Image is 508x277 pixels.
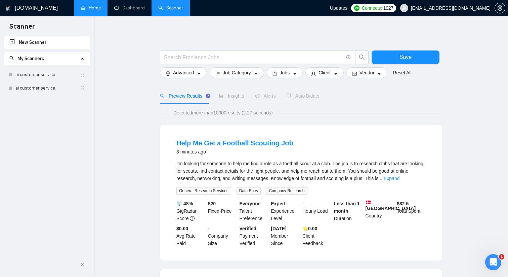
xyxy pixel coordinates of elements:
b: $ 20 [208,201,216,206]
div: Company Size [207,225,238,247]
span: Insights [219,93,244,99]
b: Expert [271,201,286,206]
div: Country [364,200,396,222]
div: Client Feedback [301,225,333,247]
div: Experience Level [269,200,301,222]
span: Data Entry [237,187,261,195]
div: 3 minutes ago [176,148,293,156]
button: search [355,50,369,64]
span: user [402,6,407,10]
b: $ 82.5 [397,201,409,206]
span: Auto Bidder [286,93,320,99]
button: Save [372,50,439,64]
span: My Scanners [17,56,44,61]
a: ai customer service [15,81,80,95]
div: Duration [333,200,364,222]
div: Member Since [269,225,301,247]
iframe: Intercom live chat [485,254,501,270]
b: ⭐️ 0.00 [302,226,317,231]
div: Tooltip anchor [205,93,211,99]
span: setting [166,71,170,76]
span: I’m looking for someone to help me find a role as a football scout at a club. The job is to resea... [176,161,423,181]
span: Vendor [359,69,374,76]
span: caret-down [197,71,201,76]
div: Payment Verified [238,225,270,247]
div: Fixed-Price [207,200,238,222]
span: Jobs [280,69,290,76]
span: caret-down [292,71,297,76]
span: search [160,94,165,98]
span: Job Category [223,69,251,76]
span: robot [286,94,291,98]
b: - [208,226,210,231]
a: setting [495,5,505,11]
span: Save [399,53,412,61]
span: idcard [352,71,357,76]
span: user [311,71,316,76]
span: info-circle [190,216,195,221]
button: userClientcaret-down [305,67,344,78]
b: $0.00 [176,226,188,231]
button: settingAdvancedcaret-down [160,67,207,78]
a: New Scanner [9,36,84,49]
span: area-chart [219,94,224,98]
span: double-left [80,261,87,268]
a: dashboardDashboard [114,5,145,11]
button: setting [495,3,505,13]
span: Updates [330,5,347,11]
span: Advanced [173,69,194,76]
span: holder [80,85,85,91]
div: Total Spent [395,200,427,222]
span: My Scanners [9,56,44,61]
span: notification [255,94,260,98]
span: search [9,56,14,61]
span: Client [319,69,331,76]
span: General Research Services [176,187,231,195]
div: Talent Preference [238,200,270,222]
span: caret-down [333,71,338,76]
input: Search Freelance Jobs... [164,53,343,62]
a: Reset All [393,69,411,76]
button: idcardVendorcaret-down [346,67,387,78]
span: Scanner [4,22,40,36]
img: logo [6,3,10,14]
span: holder [80,72,85,77]
span: Detected more than 10000 results (2.27 seconds) [169,109,278,116]
b: Verified [240,226,257,231]
li: ai customer service [4,81,90,95]
span: 1027 [383,4,393,12]
span: search [355,54,368,60]
a: Expand [384,176,399,181]
span: 1 [499,254,504,259]
span: caret-down [254,71,258,76]
b: Less than 1 month [334,201,360,214]
b: - [302,201,304,206]
span: Company Research [266,187,307,195]
button: folderJobscaret-down [267,67,303,78]
span: Connects: [362,4,382,12]
a: searchScanner [158,5,183,11]
span: ... [378,176,382,181]
a: homeHome [81,5,101,11]
li: ai customer service [4,68,90,81]
span: bars [215,71,220,76]
span: Alerts [255,93,276,99]
b: [GEOGRAPHIC_DATA] [366,200,416,211]
button: barsJob Categorycaret-down [210,67,264,78]
img: 🇩🇰 [366,200,371,205]
span: folder [272,71,277,76]
b: 📡 48% [176,201,193,206]
div: I’m looking for someone to help me find a role as a football scout at a club. The job is to resea... [176,160,426,182]
a: Help Me Get a Football Scouting Job [176,139,293,147]
b: Everyone [240,201,261,206]
a: ai customer service [15,68,80,81]
span: Preview Results [160,93,208,99]
img: upwork-logo.png [354,5,359,11]
span: caret-down [377,71,382,76]
div: Avg Rate Paid [175,225,207,247]
span: info-circle [346,55,351,60]
div: GigRadar Score [175,200,207,222]
span: setting [495,5,505,11]
div: Hourly Load [301,200,333,222]
b: [DATE] [271,226,286,231]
